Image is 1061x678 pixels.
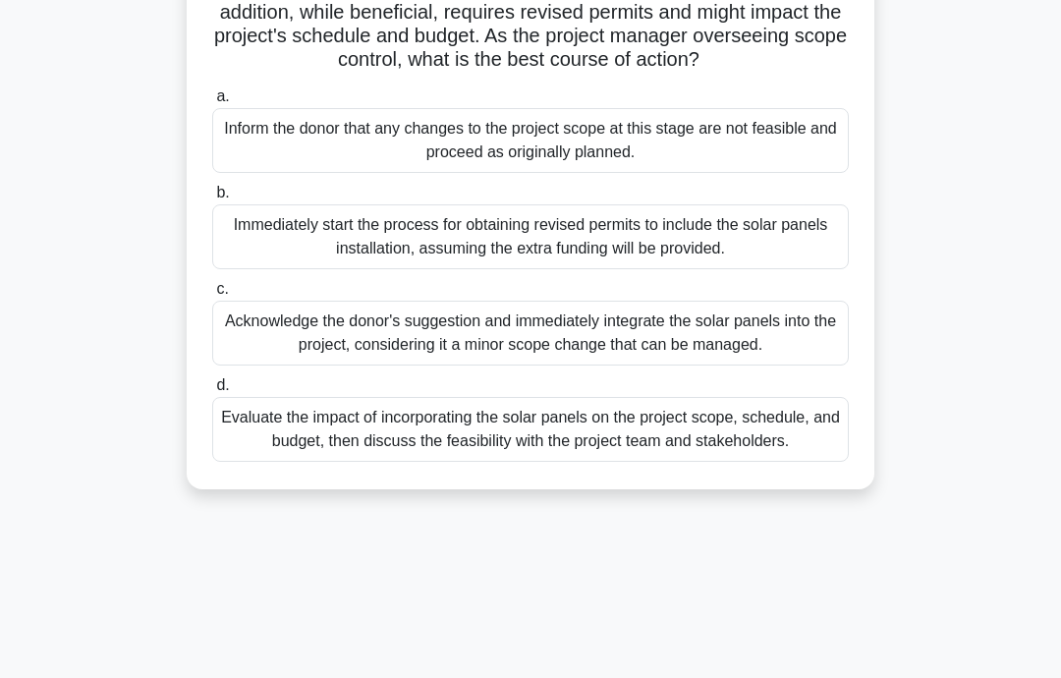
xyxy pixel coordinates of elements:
[212,108,849,173] div: Inform the donor that any changes to the project scope at this stage are not feasible and proceed...
[216,87,229,104] span: a.
[212,204,849,269] div: Immediately start the process for obtaining revised permits to include the solar panels installat...
[216,376,229,393] span: d.
[216,184,229,200] span: b.
[212,397,849,462] div: Evaluate the impact of incorporating the solar panels on the project scope, schedule, and budget,...
[216,280,228,297] span: c.
[212,301,849,366] div: Acknowledge the donor's suggestion and immediately integrate the solar panels into the project, c...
